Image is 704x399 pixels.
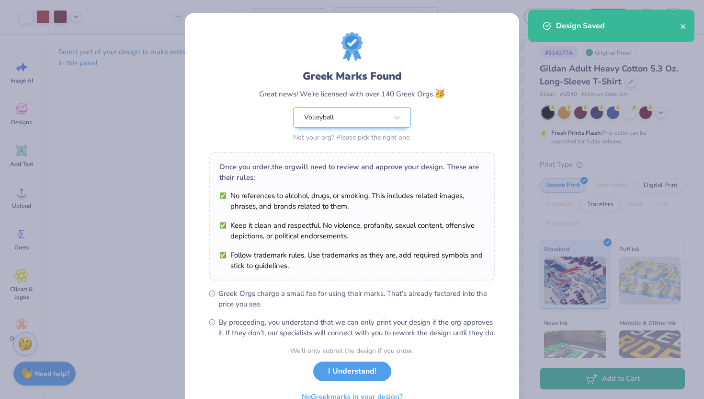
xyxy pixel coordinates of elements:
[219,190,485,211] li: No references to alcohol, drugs, or smoking. This includes related images, phrases, and brands re...
[680,20,687,32] button: close
[290,346,414,356] div: We’ll only submit the design if you order.
[341,32,363,61] img: License badge
[219,162,485,183] div: Once you order, the org will need to review and approve your design. These are their rules:
[218,317,495,338] span: By proceeding, you understand that we can only print your design if the org approves it. If they ...
[218,288,495,309] span: Greek Orgs charge a small fee for using their marks. That’s already factored into the price you see.
[556,20,680,32] div: Design Saved
[303,69,402,84] div: Greek Marks Found
[434,88,445,99] span: 🥳
[259,87,445,100] div: Great news! We're licensed with over 140 Greek Orgs.
[293,132,411,142] div: Not your org? Please pick the right one.
[219,250,485,271] li: Follow trademark rules. Use trademarks as they are, add required symbols and stick to guidelines.
[219,220,485,241] li: Keep it clean and respectful. No violence, profanity, sexual content, offensive depictions, or po...
[313,362,391,381] button: I Understand!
